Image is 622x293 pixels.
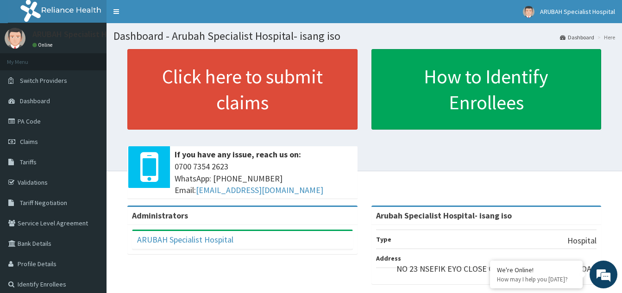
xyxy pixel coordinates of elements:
h1: Dashboard - Arubah Specialist Hospital- isang iso [113,30,615,42]
a: Dashboard [560,33,594,41]
div: We're Online! [497,266,576,274]
p: NO 23 NSEFIK EYO CLOSE OFF NDIDEM USANG ISO ROAD [396,263,597,275]
a: Online [32,42,55,48]
b: Type [376,235,391,243]
li: Here [595,33,615,41]
span: ARUBAH Specialist Hospital [540,7,615,16]
b: Administrators [132,210,188,221]
p: How may I help you today? [497,275,576,283]
img: User Image [523,6,534,18]
p: Hospital [567,235,597,247]
a: Click here to submit claims [127,49,358,130]
p: ARUBAH Specialist Hospital [32,30,132,38]
span: Tariffs [20,158,37,166]
span: Switch Providers [20,76,67,85]
img: User Image [5,28,25,49]
span: Dashboard [20,97,50,105]
strong: Arubah Specialist Hospital- isang iso [376,210,512,221]
span: Tariff Negotiation [20,199,67,207]
span: 0700 7354 2623 WhatsApp: [PHONE_NUMBER] Email: [175,161,353,196]
b: Address [376,254,401,262]
a: How to Identify Enrollees [371,49,602,130]
a: [EMAIL_ADDRESS][DOMAIN_NAME] [196,185,323,195]
span: Claims [20,137,38,146]
b: If you have any issue, reach us on: [175,149,301,160]
a: ARUBAH Specialist Hospital [137,234,233,245]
